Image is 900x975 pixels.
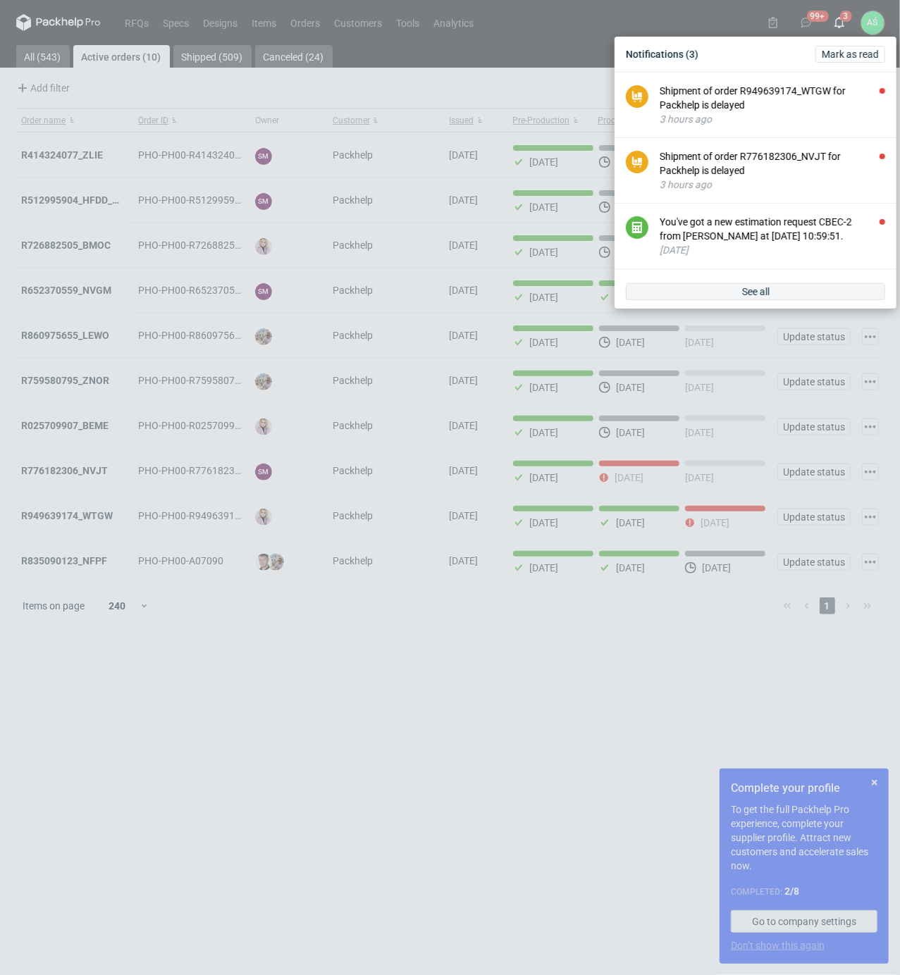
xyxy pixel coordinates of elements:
button: Mark as read [815,46,885,63]
a: See all [626,283,885,300]
div: You've got a new estimation request CBEC-2 from [PERSON_NAME] at [DATE] 10:59:51. [660,215,885,243]
div: [DATE] [660,243,885,257]
div: Shipment of order R949639174_WTGW for Packhelp is delayed [660,84,885,112]
div: Shipment of order R776182306_NVJT for Packhelp is delayed [660,149,885,178]
button: You've got a new estimation request CBEC-2 from [PERSON_NAME] at [DATE] 10:59:51.[DATE] [660,215,885,257]
div: Notifications (3) [620,42,891,66]
div: 3 hours ago [660,178,885,192]
span: Mark as read [822,49,879,59]
button: Shipment of order R776182306_NVJT for Packhelp is delayed3 hours ago [660,149,885,192]
span: See all [742,287,770,297]
div: 3 hours ago [660,112,885,126]
button: Shipment of order R949639174_WTGW for Packhelp is delayed3 hours ago [660,84,885,126]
